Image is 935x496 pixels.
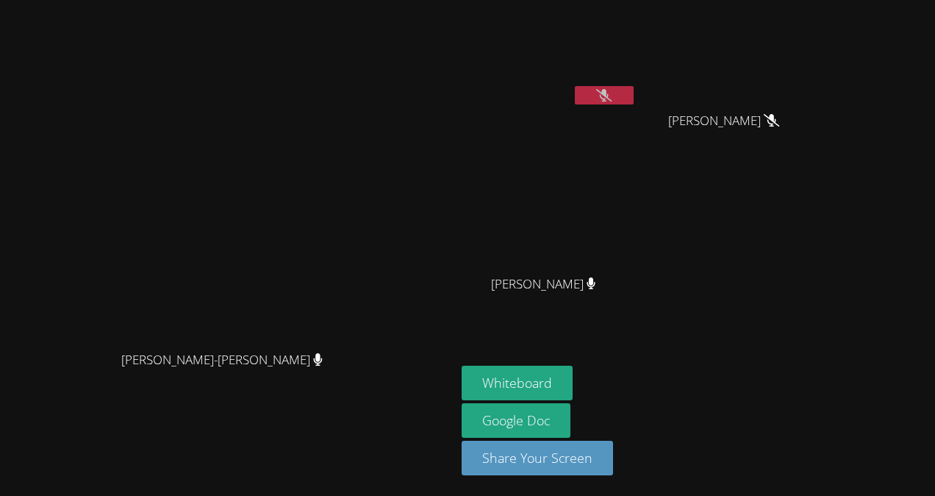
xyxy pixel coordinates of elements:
[668,110,779,132] span: [PERSON_NAME]
[462,403,570,438] a: Google Doc
[121,350,323,371] span: [PERSON_NAME]-[PERSON_NAME]
[491,274,596,295] span: [PERSON_NAME]
[462,366,573,400] button: Whiteboard
[462,441,613,475] button: Share Your Screen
